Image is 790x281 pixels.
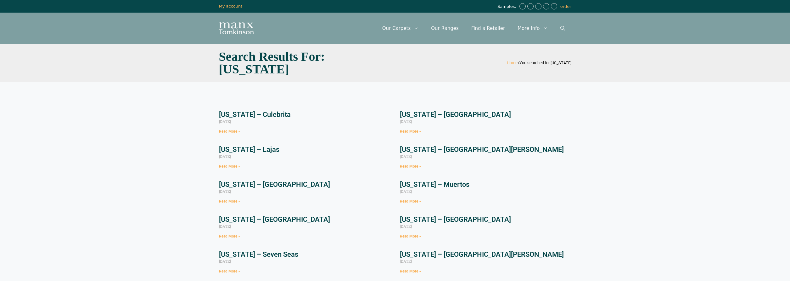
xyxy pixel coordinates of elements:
[219,250,298,258] a: [US_STATE] – Seven Seas
[400,269,421,273] a: Read more about Puerto Rico – San Juan
[497,4,518,9] span: Samples:
[400,129,421,134] a: Read more about Puerto Rico – Playa Negra
[219,146,279,153] a: [US_STATE] – Lajas
[376,19,425,38] a: Our Carpets
[519,60,571,65] span: You searched for [US_STATE]
[400,189,412,194] span: [DATE]
[219,181,330,188] a: [US_STATE] – [GEOGRAPHIC_DATA]
[219,119,231,124] span: [DATE]
[219,50,392,76] h1: Search Results for: [US_STATE]
[400,234,421,238] a: Read more about Puerto Rico – Santa Marina
[376,19,571,38] nav: Primary
[219,154,231,159] span: [DATE]
[511,19,554,38] a: More Info
[554,19,571,38] a: Open Search Bar
[400,215,511,223] a: [US_STATE] – [GEOGRAPHIC_DATA]
[219,129,240,134] a: Read more about Puerto Rico – Culebrita
[507,60,571,65] span: »
[400,224,412,229] span: [DATE]
[219,224,231,229] span: [DATE]
[400,119,412,124] span: [DATE]
[219,234,240,238] a: Read more about Puerto Rico – Toro Verde
[219,199,240,204] a: Read more about Puerto Rico – Cardona
[560,4,571,9] a: order
[219,189,231,194] span: [DATE]
[400,250,564,258] a: [US_STATE] – [GEOGRAPHIC_DATA][PERSON_NAME]
[219,164,240,169] a: Read more about Puerto Rico – Lajas
[425,19,465,38] a: Our Ranges
[219,259,231,264] span: [DATE]
[400,146,564,153] a: [US_STATE] – [GEOGRAPHIC_DATA][PERSON_NAME]
[219,22,254,34] img: Manx Tomkinson
[507,60,518,65] a: Home
[219,111,291,118] a: [US_STATE] – Culebrita
[219,269,240,273] a: Read more about Puerto Rico – Seven Seas
[219,215,330,223] a: [US_STATE] – [GEOGRAPHIC_DATA]
[400,181,469,188] a: [US_STATE] – Muertos
[465,19,511,38] a: Find a Retailer
[400,154,412,159] span: [DATE]
[400,199,421,204] a: Read more about Puerto Rico – Muertos
[219,4,243,9] a: My account
[400,164,421,169] a: Read more about Puerto Rico – Isla De Mona
[400,111,511,118] a: [US_STATE] – [GEOGRAPHIC_DATA]
[400,259,412,264] span: [DATE]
